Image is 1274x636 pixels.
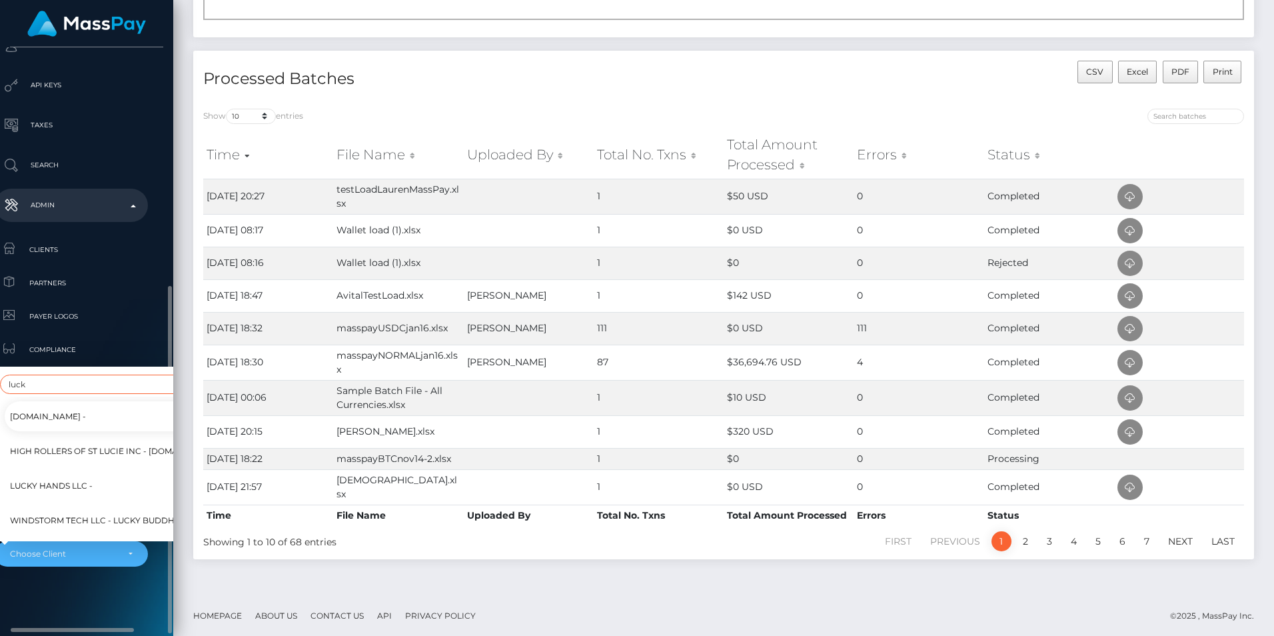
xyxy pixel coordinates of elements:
[203,469,333,505] td: [DATE] 21:57
[464,279,594,312] td: [PERSON_NAME]
[594,131,724,179] th: Total No. Txns: activate to sort column ascending
[854,312,983,345] td: 111
[1170,609,1264,623] div: © 2025 , MassPay Inc.
[464,505,594,526] th: Uploaded By
[10,477,93,494] span: Lucky Hands LLC -
[984,279,1114,312] td: Completed
[1147,109,1244,124] input: Search batches
[10,512,215,529] span: Windstorm Tech LLC - Lucky Buddha Casino
[250,605,303,626] a: About Us
[203,179,333,214] td: [DATE] 20:27
[854,415,983,448] td: 0
[333,380,463,415] td: Sample Batch File - All Currencies.xlsx
[984,214,1114,247] td: Completed
[10,407,86,425] span: [DOMAIN_NAME] -
[1088,531,1108,551] a: 5
[203,415,333,448] td: [DATE] 20:15
[464,131,594,179] th: Uploaded By: activate to sort column ascending
[1015,531,1035,551] a: 2
[305,605,369,626] a: Contact Us
[203,247,333,279] td: [DATE] 08:16
[333,247,463,279] td: Wallet load (1).xlsx
[333,214,463,247] td: Wallet load (1).xlsx
[984,131,1114,179] th: Status: activate to sort column ascending
[333,279,463,312] td: AvitalTestLoad.xlsx
[724,469,854,505] td: $0 USD
[1077,61,1113,83] button: CSV
[333,505,463,526] th: File Name
[724,247,854,279] td: $0
[203,380,333,415] td: [DATE] 00:06
[984,345,1114,380] td: Completed
[203,279,333,312] td: [DATE] 18:47
[333,415,463,448] td: [PERSON_NAME].xlsx
[724,214,854,247] td: $0 USD
[203,312,333,345] td: [DATE] 18:32
[1203,61,1241,83] button: Print
[594,312,724,345] td: 111
[984,179,1114,214] td: Completed
[1086,67,1103,77] span: CSV
[1213,67,1233,77] span: Print
[1204,531,1242,551] a: Last
[724,279,854,312] td: $142 USD
[203,530,625,549] div: Showing 1 to 10 of 68 entries
[27,11,146,37] img: MassPay Logo
[1118,61,1157,83] button: Excel
[400,605,481,626] a: Privacy Policy
[594,179,724,214] td: 1
[333,448,463,469] td: masspayBTCnov14-2.xlsx
[203,109,303,124] label: Show entries
[10,442,219,459] span: High Rollers of St Lucie Inc - [DOMAIN_NAME]
[724,312,854,345] td: $0 USD
[1039,531,1059,551] a: 3
[724,380,854,415] td: $10 USD
[854,214,983,247] td: 0
[984,448,1114,469] td: Processing
[594,505,724,526] th: Total No. Txns
[984,415,1114,448] td: Completed
[464,345,594,380] td: [PERSON_NAME]
[203,505,333,526] th: Time
[594,247,724,279] td: 1
[724,448,854,469] td: $0
[203,214,333,247] td: [DATE] 08:17
[854,279,983,312] td: 0
[333,345,463,380] td: masspayNORMALjan16.xlsx
[854,247,983,279] td: 0
[333,312,463,345] td: masspayUSDCjan16.xlsx
[1112,531,1133,551] a: 6
[203,131,333,179] th: Time: activate to sort column ascending
[854,505,983,526] th: Errors
[203,448,333,469] td: [DATE] 18:22
[724,131,854,179] th: Total Amount Processed: activate to sort column ascending
[724,415,854,448] td: $320 USD
[594,448,724,469] td: 1
[1127,67,1148,77] span: Excel
[854,469,983,505] td: 0
[464,312,594,345] td: [PERSON_NAME]
[984,247,1114,279] td: Rejected
[854,448,983,469] td: 0
[724,505,854,526] th: Total Amount Processed
[226,109,276,124] select: Showentries
[1063,531,1084,551] a: 4
[203,345,333,380] td: [DATE] 18:30
[984,469,1114,505] td: Completed
[854,179,983,214] td: 0
[1171,67,1189,77] span: PDF
[333,469,463,505] td: [DEMOGRAPHIC_DATA].xlsx
[594,380,724,415] td: 1
[991,531,1011,551] a: 1
[594,279,724,312] td: 1
[333,179,463,214] td: testLoadLaurenMassPay.xlsx
[372,605,397,626] a: API
[984,505,1114,526] th: Status
[724,345,854,380] td: $36,694.76 USD
[1161,531,1200,551] a: Next
[1137,531,1157,551] a: 7
[10,549,117,559] div: Choose Client
[724,179,854,214] td: $50 USD
[854,131,983,179] th: Errors: activate to sort column ascending
[594,415,724,448] td: 1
